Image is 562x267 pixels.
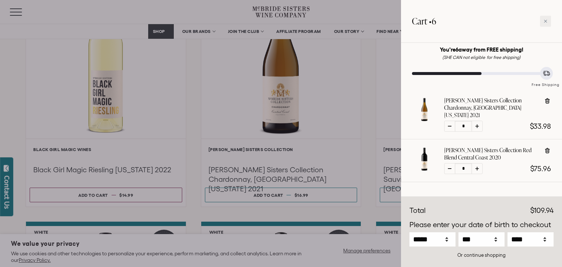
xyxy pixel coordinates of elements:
[409,205,426,216] div: Total
[412,11,436,31] h2: Cart •
[409,219,554,230] p: Please enter your date of birth to checkout
[442,55,521,60] em: (SHE CAN not eligible for free shipping)
[412,115,437,123] a: McBride Sisters Collection Chardonnay, Central Coast California 2021
[440,46,524,53] strong: You're away from FREE shipping!
[456,46,458,53] span: 6
[444,147,538,161] a: [PERSON_NAME] Sisters Collection Red Blend Central Coast 2020
[412,165,437,173] a: McBride Sisters Collection Red Blend Central Coast 2020
[432,15,436,27] span: 6
[409,252,554,259] div: Or continue shopping
[530,122,551,130] span: $33.98
[530,165,551,173] span: $75.96
[530,206,554,214] span: $109.94
[529,75,562,88] div: Free Shipping
[444,97,538,119] a: [PERSON_NAME] Sisters Collection Chardonnay, [GEOGRAPHIC_DATA][US_STATE] 2021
